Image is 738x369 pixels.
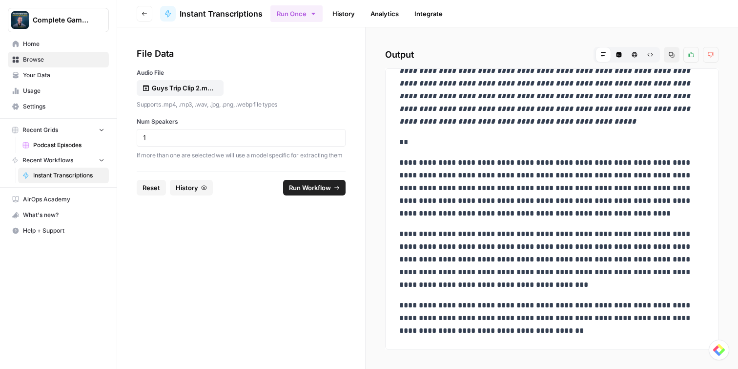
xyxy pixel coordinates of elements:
[18,168,109,183] a: Instant Transcriptions
[385,47,718,63] h2: Output
[137,100,346,109] p: Supports .mp4, .mp3, .wav, .jpg, .png, .webp file types
[170,180,213,195] button: History
[23,195,104,204] span: AirOps Academy
[289,183,331,193] span: Run Workflow
[409,6,449,22] a: Integrate
[11,11,29,29] img: Complete Game Consulting Logo
[365,6,405,22] a: Analytics
[8,8,109,32] button: Workspace: Complete Game Consulting
[137,47,346,61] div: File Data
[137,80,224,96] button: Guys Trip Clip 2.mp4
[8,99,109,114] a: Settings
[180,8,263,20] span: Instant Transcriptions
[8,192,109,207] a: AirOps Academy
[137,180,166,195] button: Reset
[137,68,346,77] label: Audio File
[33,15,92,25] span: Complete Game Consulting
[8,223,109,239] button: Help + Support
[8,67,109,83] a: Your Data
[23,87,104,95] span: Usage
[143,133,339,142] input: 1
[8,52,109,67] a: Browse
[327,6,361,22] a: History
[160,6,263,22] a: Instant Transcriptions
[137,117,346,126] label: Num Speakers
[176,183,198,193] span: History
[8,36,109,52] a: Home
[23,40,104,48] span: Home
[8,123,109,137] button: Recent Grids
[23,71,104,80] span: Your Data
[143,183,160,193] span: Reset
[8,153,109,168] button: Recent Workflows
[22,156,73,165] span: Recent Workflows
[152,83,214,93] p: Guys Trip Clip 2.mp4
[8,207,109,223] button: What's new?
[8,208,108,222] div: What's new?
[23,226,104,235] span: Help + Support
[8,83,109,99] a: Usage
[23,102,104,111] span: Settings
[283,180,346,195] button: Run Workflow
[18,137,109,153] a: Podcast Episodes
[33,171,104,180] span: Instant Transcriptions
[137,151,346,160] p: If more than one are selected we will use a model specific for extracting them
[22,126,58,134] span: Recent Grids
[270,5,323,22] button: Run Once
[23,55,104,64] span: Browse
[33,141,104,150] span: Podcast Episodes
